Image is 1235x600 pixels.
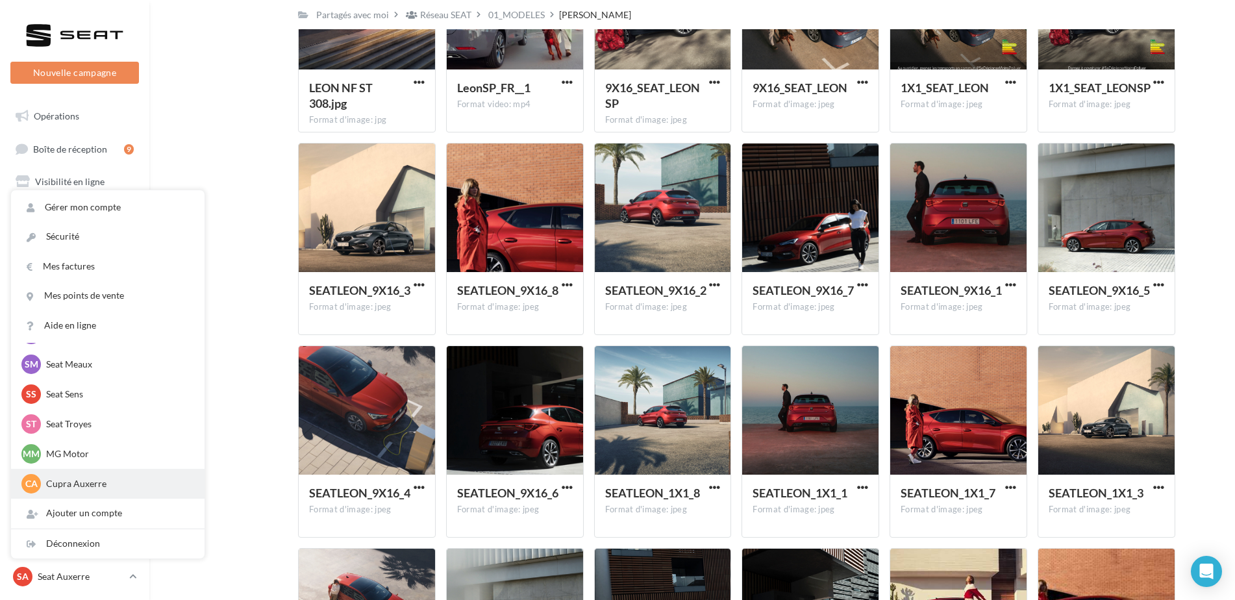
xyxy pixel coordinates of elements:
[457,81,530,95] span: LeonSP_FR__1
[901,99,1016,110] div: Format d'image: jpeg
[46,477,189,490] p: Cupra Auxerre
[8,265,142,292] a: Médiathèque
[11,281,205,310] a: Mes points de vente
[46,418,189,431] p: Seat Troyes
[1049,301,1164,313] div: Format d'image: jpeg
[11,252,205,281] a: Mes factures
[8,201,142,228] a: Campagnes
[605,504,721,516] div: Format d'image: jpeg
[1049,283,1150,297] span: SEATLEON_9X16_5
[8,103,142,130] a: Opérations
[8,330,142,368] a: PLV et print personnalisable
[753,301,868,313] div: Format d'image: jpeg
[33,143,107,154] span: Boîte de réception
[420,8,471,21] div: Réseau SEAT
[11,499,205,528] div: Ajouter un compte
[316,8,389,21] div: Partagés avec moi
[901,301,1016,313] div: Format d'image: jpeg
[26,388,36,401] span: SS
[457,486,558,500] span: SEATLEON_9X16_6
[46,447,189,460] p: MG Motor
[605,114,721,126] div: Format d'image: jpeg
[10,564,139,589] a: SA Seat Auxerre
[457,283,558,297] span: SEATLEON_9X16_8
[605,81,700,110] span: 9X16_SEAT_LEONSP
[25,358,38,371] span: SM
[1049,99,1164,110] div: Format d'image: jpeg
[8,135,142,163] a: Boîte de réception9
[457,301,573,313] div: Format d'image: jpeg
[605,301,721,313] div: Format d'image: jpeg
[457,99,573,110] div: Format video: mp4
[605,283,706,297] span: SEATLEON_9X16_2
[457,504,573,516] div: Format d'image: jpeg
[46,388,189,401] p: Seat Sens
[901,504,1016,516] div: Format d'image: jpeg
[38,570,124,583] p: Seat Auxerre
[309,486,410,500] span: SEATLEON_9X16_4
[901,81,989,95] span: 1X1_SEAT_LEON
[753,504,868,516] div: Format d'image: jpeg
[309,301,425,313] div: Format d'image: jpeg
[488,8,545,21] div: 01_MODELES
[1191,556,1222,587] div: Open Intercom Messenger
[11,222,205,251] a: Sécurité
[753,81,847,95] span: 9X16_SEAT_LEON
[753,99,868,110] div: Format d'image: jpeg
[46,358,189,371] p: Seat Meaux
[10,62,139,84] button: Nouvelle campagne
[8,233,142,260] a: Contacts
[8,373,142,411] a: Campagnes DataOnDemand
[559,8,631,21] div: [PERSON_NAME]
[753,486,847,500] span: SEATLEON_1X1_1
[17,570,29,583] span: SA
[124,144,134,155] div: 9
[309,504,425,516] div: Format d'image: jpeg
[8,297,142,325] a: Calendrier
[23,447,40,460] span: MM
[1049,81,1151,95] span: 1X1_SEAT_LEONSP
[901,283,1002,297] span: SEATLEON_9X16_1
[34,110,79,121] span: Opérations
[26,418,36,431] span: ST
[1049,504,1164,516] div: Format d'image: jpeg
[753,283,854,297] span: SEATLEON_9X16_7
[1049,486,1143,500] span: SEATLEON_1X1_3
[11,311,205,340] a: Aide en ligne
[11,529,205,558] div: Déconnexion
[11,193,205,222] a: Gérer mon compte
[605,486,700,500] span: SEATLEON_1X1_8
[309,283,410,297] span: SEATLEON_9X16_3
[35,176,105,187] span: Visibilité en ligne
[309,81,373,110] span: LEON NF ST 308.jpg
[8,168,142,195] a: Visibilité en ligne
[901,486,995,500] span: SEATLEON_1X1_7
[25,477,38,490] span: CA
[309,114,425,126] div: Format d'image: jpg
